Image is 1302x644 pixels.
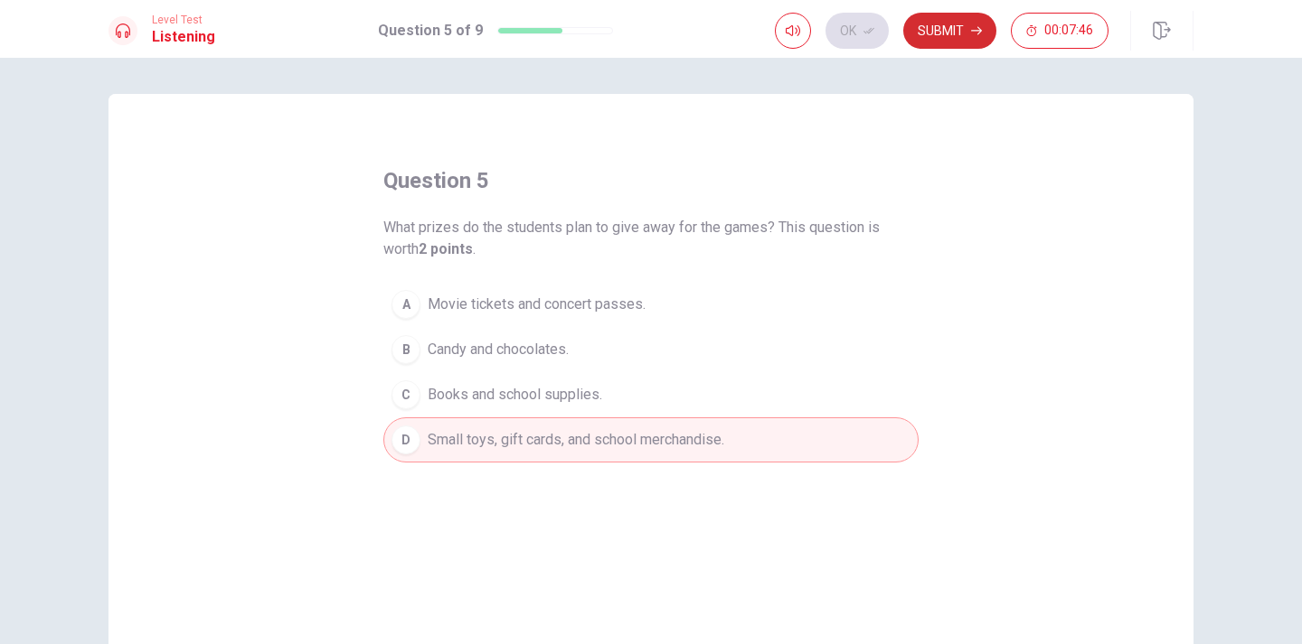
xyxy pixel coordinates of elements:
h1: Question 5 of 9 [378,20,483,42]
span: What prizes do the students plan to give away for the games? This question is worth . [383,217,919,260]
div: D [392,425,420,454]
button: CBooks and school supplies. [383,372,919,417]
button: Submit [903,13,996,49]
h1: Listening [152,26,215,48]
span: Candy and chocolates. [428,339,569,360]
h4: question 5 [383,166,489,195]
b: 2 points [419,240,473,257]
div: B [392,335,420,364]
div: C [392,380,420,409]
span: Small toys, gift cards, and school merchandise. [428,429,724,451]
span: Level Test [152,14,215,26]
div: A [392,290,420,319]
span: Books and school supplies. [428,384,602,406]
button: AMovie tickets and concert passes. [383,282,919,327]
button: BCandy and chocolates. [383,327,919,372]
span: 00:07:46 [1044,23,1093,38]
button: 00:07:46 [1011,13,1109,49]
button: DSmall toys, gift cards, and school merchandise. [383,417,919,462]
span: Movie tickets and concert passes. [428,294,646,315]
